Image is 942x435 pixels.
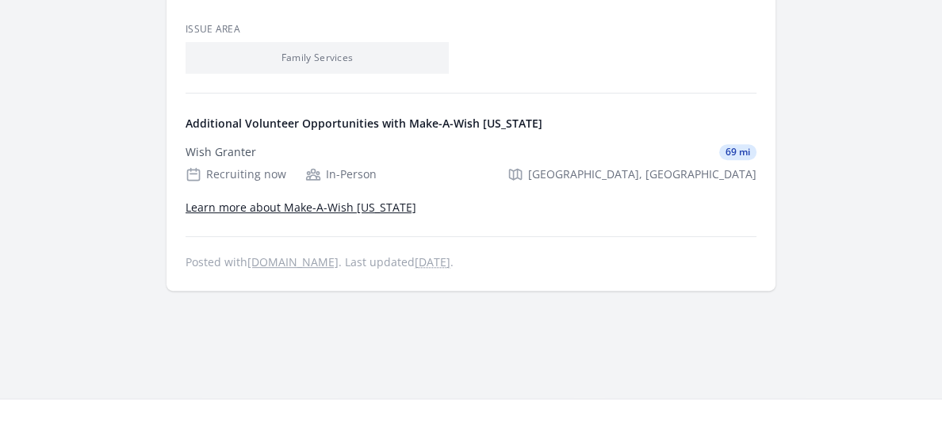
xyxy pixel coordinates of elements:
span: [GEOGRAPHIC_DATA], [GEOGRAPHIC_DATA] [528,166,756,182]
span: 69 mi [719,144,756,160]
a: [DOMAIN_NAME] [247,254,339,269]
p: Posted with . Last updated . [186,256,756,269]
div: In-Person [305,166,377,182]
div: Wish Granter [186,144,256,160]
li: Family Services [186,42,449,74]
div: Recruiting now [186,166,286,182]
a: Wish Granter 69 mi Recruiting now In-Person [GEOGRAPHIC_DATA], [GEOGRAPHIC_DATA] [179,132,763,195]
h4: Additional Volunteer Opportunities with Make-A-Wish [US_STATE] [186,116,756,132]
h3: Issue area [186,23,756,36]
abbr: Thu, Sep 11, 2025 11:25 AM [415,254,450,269]
a: Learn more about Make-A-Wish [US_STATE] [186,200,416,215]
